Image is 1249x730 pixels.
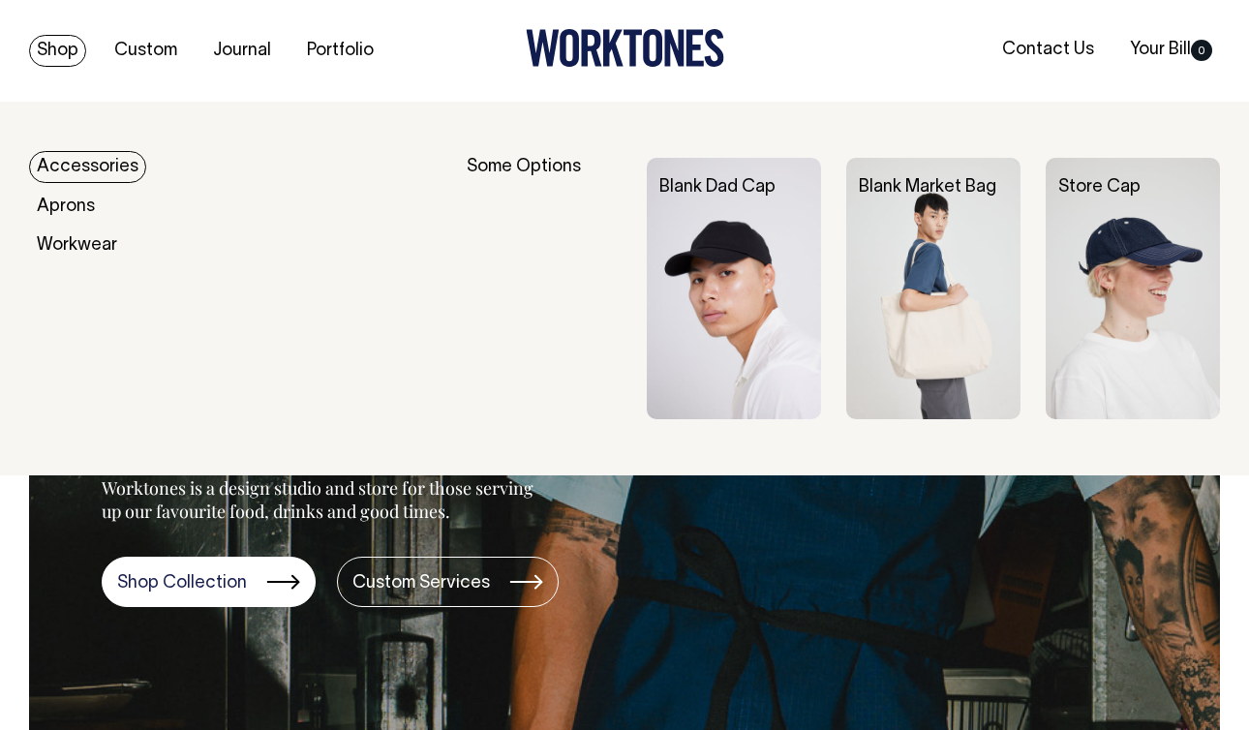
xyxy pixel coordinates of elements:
img: Blank Market Bag [846,158,1021,419]
a: Journal [205,35,279,67]
p: Worktones is a design studio and store for those serving up our favourite food, drinks and good t... [102,476,542,523]
a: Custom Services [337,557,559,607]
div: Some Options [467,158,622,419]
img: Store Cap [1046,158,1220,419]
a: Aprons [29,191,103,223]
img: Blank Dad Cap [647,158,821,419]
a: Portfolio [299,35,381,67]
a: Shop Collection [102,557,316,607]
a: Your Bill0 [1122,34,1220,66]
a: Custom [107,35,185,67]
a: Contact Us [994,34,1102,66]
a: Store Cap [1058,179,1141,196]
span: 0 [1191,40,1212,61]
a: Blank Market Bag [859,179,996,196]
a: Shop [29,35,86,67]
a: Blank Dad Cap [659,179,776,196]
a: Accessories [29,151,146,183]
a: Workwear [29,229,125,261]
